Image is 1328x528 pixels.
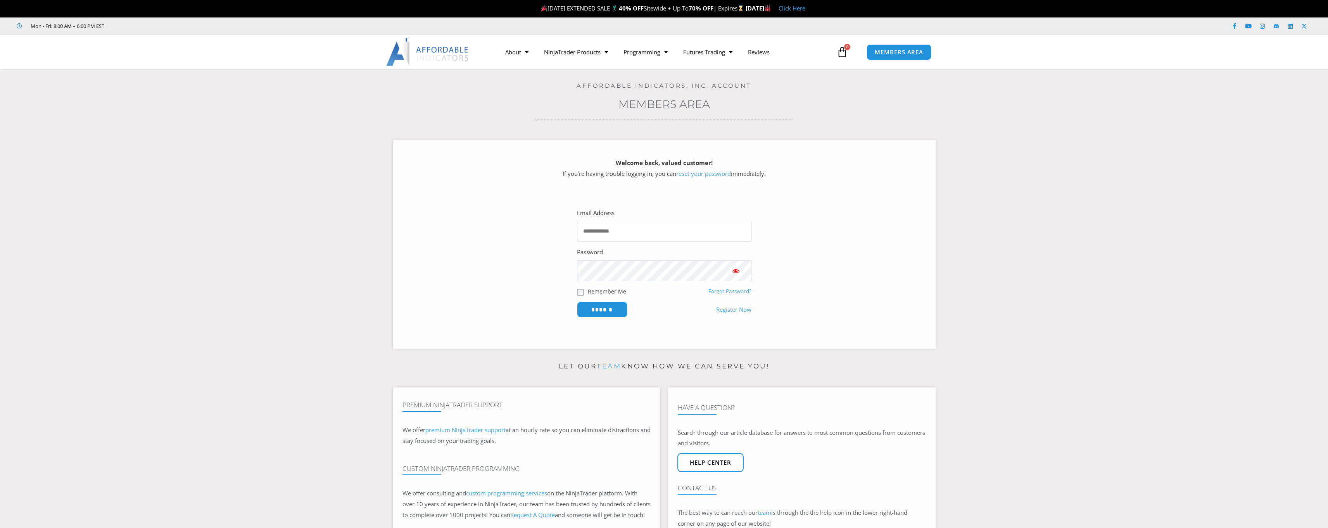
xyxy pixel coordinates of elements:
[678,404,926,412] h4: Have A Question?
[597,362,621,370] a: team
[406,158,922,179] p: If you’re having trouble logging in, you can immediately.
[402,489,651,519] span: on the NinjaTrader platform. With over 10 years of experience in NinjaTrader, our team has been t...
[402,489,547,497] span: We offer consulting and
[497,43,536,61] a: About
[825,41,859,63] a: 0
[740,43,777,61] a: Reviews
[678,427,926,449] p: Search through our article database for answers to most common questions from customers and visit...
[425,426,506,434] a: premium NinjaTrader support
[779,4,805,12] a: Click Here
[758,509,771,516] a: team
[677,453,744,472] a: Help center
[402,426,425,434] span: We offer
[536,43,616,61] a: NinjaTrader Products
[720,261,751,281] button: Show password
[497,43,835,61] nav: Menu
[619,4,644,12] strong: 40% OFF
[675,43,740,61] a: Futures Trading
[616,43,675,61] a: Programming
[577,247,603,258] label: Password
[690,460,731,465] span: Help center
[678,484,926,492] h4: Contact Us
[402,465,651,472] h4: Custom NinjaTrader Programming
[716,304,751,315] a: Register Now
[402,401,651,409] h4: Premium NinjaTrader Support
[618,97,710,111] a: Members Area
[746,4,771,12] strong: [DATE]
[708,288,751,295] a: Forgot Password?
[676,170,731,177] a: reset your password
[541,5,547,11] img: 🎉
[386,38,470,66] img: LogoAI | Affordable Indicators – NinjaTrader
[577,82,751,89] a: Affordable Indicators, Inc. Account
[588,287,626,295] label: Remember Me
[867,44,931,60] a: MEMBERS AREA
[29,21,104,31] span: Mon - Fri: 8:00 AM – 6:00 PM EST
[115,22,231,30] iframe: Customer reviews powered by Trustpilot
[393,360,936,373] p: Let our know how we can serve you!
[466,489,547,497] a: custom programming services
[875,49,923,55] span: MEMBERS AREA
[689,4,713,12] strong: 70% OFF
[539,4,746,12] span: [DATE] EXTENDED SALE 🏌️‍♂️ Sitewide + Up To | Expires
[577,208,615,219] label: Email Address
[844,44,850,50] span: 0
[616,159,713,167] strong: Welcome back, valued customer!
[738,5,744,11] img: ⌛
[402,426,651,445] span: at an hourly rate so you can eliminate distractions and stay focused on your trading goals.
[765,5,770,11] img: 🏭
[510,511,555,519] a: Request A Quote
